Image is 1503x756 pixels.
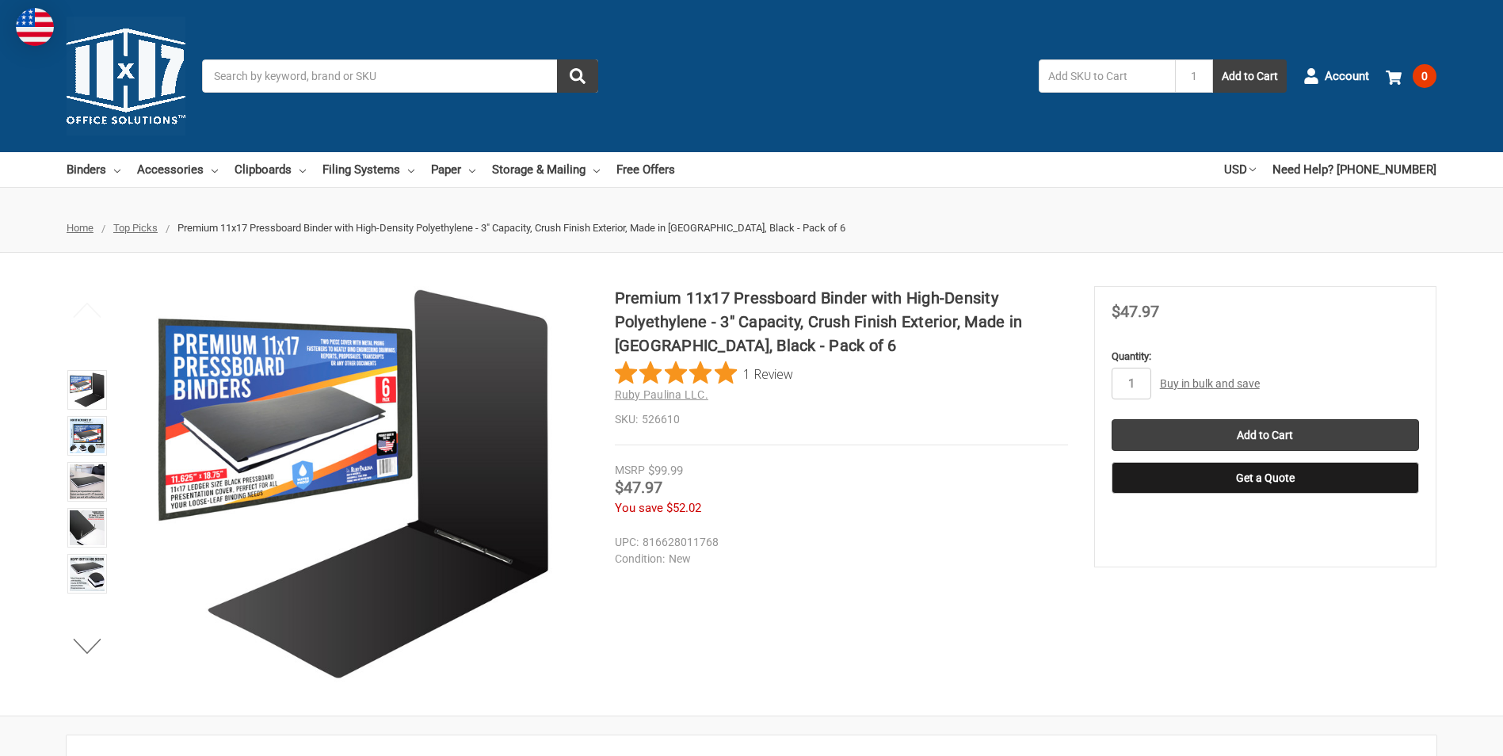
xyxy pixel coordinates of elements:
a: Top Picks [113,222,158,234]
a: Need Help? [PHONE_NUMBER] [1272,152,1436,187]
dd: New [615,551,1061,567]
a: Free Offers [616,152,675,187]
span: $47.97 [615,478,662,497]
dd: 816628011768 [615,534,1061,551]
img: Premium 11x17 Pressboard Binder with High-Density Polyethylene - 3" Capacity, Crush Finish Exteri... [70,372,105,407]
dt: UPC: [615,534,639,551]
img: Premium 11x17 Pressboard Binder with High-Density Polyethylene - 3" Capacity, Crush Finish Exteri... [156,286,552,682]
img: Premium 11x17 Pressboard Binder with High-Density Polyethylene - 3" Capacity, Crush Finish Exteri... [70,418,105,453]
a: Home [67,222,93,234]
span: 0 [1413,64,1436,88]
span: $47.97 [1112,302,1159,321]
button: Add to Cart [1213,59,1287,93]
h1: Premium 11x17 Pressboard Binder with High-Density Polyethylene - 3" Capacity, Crush Finish Exteri... [615,286,1068,357]
img: Ruby Paulina 11x17 Pressboard Binder [70,464,105,499]
img: 11x17.com [67,17,185,136]
a: Ruby Paulina LLC. [615,388,708,401]
input: Search by keyword, brand or SKU [202,59,598,93]
a: Storage & Mailing [492,152,600,187]
a: Buy in bulk and save [1160,377,1260,390]
a: USD [1224,152,1256,187]
a: Accessories [137,152,218,187]
img: Premium 11x17 Pressboard Binder with High-Density Polyethylene - 3" Capacity, Crush Finish Exteri... [70,556,105,591]
img: duty and tax information for United States [16,8,54,46]
label: Quantity: [1112,349,1419,365]
button: Get a Quote [1112,462,1419,494]
a: Binders [67,152,120,187]
span: $52.02 [666,501,701,515]
dd: 526610 [615,411,1068,428]
button: Previous [63,294,112,326]
span: Premium 11x17 Pressboard Binder with High-Density Polyethylene - 3" Capacity, Crush Finish Exteri... [177,222,845,234]
a: Account [1303,55,1369,97]
button: Rated 5 out of 5 stars from 1 reviews. Jump to reviews. [615,361,793,385]
div: MSRP [615,462,645,479]
span: 1 Review [743,361,793,385]
dt: Condition: [615,551,665,567]
dt: SKU: [615,411,638,428]
button: Next [63,630,112,662]
span: You save [615,501,663,515]
a: 0 [1386,55,1436,97]
a: Filing Systems [322,152,414,187]
a: Clipboards [235,152,306,187]
span: $99.99 [648,464,683,478]
img: Premium 11x17 Pressboard Binder with High-Density Polyethylene - 3" Capacity, Crush Finish Exteri... [70,510,105,545]
a: Paper [431,152,475,187]
input: Add SKU to Cart [1039,59,1175,93]
input: Add to Cart [1112,419,1419,451]
span: Account [1325,67,1369,86]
